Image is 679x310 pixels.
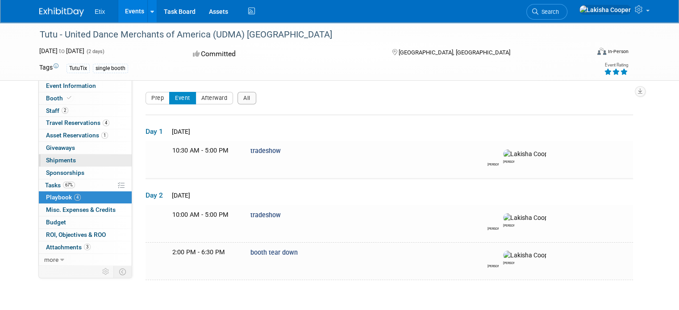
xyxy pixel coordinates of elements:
[503,222,514,228] div: Lakisha Cooper
[39,179,132,191] a: Tasks67%
[46,231,106,238] span: ROI, Objectives & ROO
[487,213,500,225] img: Brandi Vickers
[74,194,81,201] span: 4
[503,158,514,164] div: Lakisha Cooper
[39,191,132,203] a: Playbook4
[46,219,66,226] span: Budget
[196,92,233,104] button: Afterward
[597,48,606,55] img: Format-Inperson.png
[487,250,500,263] img: Brandi Vickers
[45,182,75,189] span: Tasks
[146,190,168,200] span: Day 2
[46,132,108,139] span: Asset Reservations
[39,105,132,117] a: Staff2
[46,194,81,201] span: Playbook
[503,149,546,158] img: Lakisha Cooper
[538,8,559,15] span: Search
[503,251,546,260] img: Lakisha Cooper
[169,192,190,199] span: [DATE]
[399,49,510,56] span: [GEOGRAPHIC_DATA], [GEOGRAPHIC_DATA]
[46,144,75,151] span: Giveaways
[487,225,499,231] div: Brandi Vickers
[487,263,499,269] div: Brandi Vickers
[503,260,514,265] div: Lakisha Cooper
[542,46,629,60] div: Event Format
[579,5,631,15] img: Lakisha Cooper
[39,92,132,104] a: Booth
[172,248,225,256] span: 2:00 PM - 6:30 PM
[172,147,229,154] span: 10:30 AM - 5:00 PM
[146,127,168,136] span: Day 1
[46,157,76,164] span: Shipments
[46,107,68,114] span: Staff
[146,92,170,104] button: Prep
[44,256,58,263] span: more
[526,4,567,20] a: Search
[93,64,128,73] div: single booth
[169,92,196,104] button: Event
[190,46,378,62] div: Committed
[172,211,229,219] span: 10:00 AM - 5:00 PM
[37,27,579,43] div: Tutu - United Dance Merchants of America (UDMA) [GEOGRAPHIC_DATA]
[62,107,68,114] span: 2
[237,92,256,104] button: All
[67,64,90,73] div: TutuTix
[39,204,132,216] a: Misc. Expenses & Credits
[39,117,132,129] a: Travel Reservations4
[250,249,298,256] span: booth tear down
[46,82,96,89] span: Event Information
[46,206,116,213] span: Misc. Expenses & Credits
[58,47,66,54] span: to
[46,169,84,176] span: Sponsorships
[487,149,500,161] img: Brandi Vickers
[39,154,132,166] a: Shipments
[39,254,132,266] a: more
[39,129,132,141] a: Asset Reservations1
[46,119,109,126] span: Travel Reservations
[39,216,132,228] a: Budget
[86,49,104,54] span: (2 days)
[39,47,84,54] span: [DATE] [DATE]
[250,211,281,219] span: tradeshow
[63,182,75,188] span: 67%
[101,132,108,139] span: 1
[103,120,109,126] span: 4
[39,63,58,73] td: Tags
[39,167,132,179] a: Sponsorships
[95,8,105,15] span: Etix
[503,213,546,222] img: Lakisha Cooper
[98,266,114,277] td: Personalize Event Tab Strip
[39,229,132,241] a: ROI, Objectives & ROO
[84,244,91,250] span: 3
[169,128,190,135] span: [DATE]
[39,142,132,154] a: Giveaways
[39,80,132,92] a: Event Information
[114,266,132,277] td: Toggle Event Tabs
[604,63,628,67] div: Event Rating
[487,161,499,167] div: Brandi Vickers
[46,244,91,251] span: Attachments
[39,8,84,17] img: ExhibitDay
[608,48,629,55] div: In-Person
[67,95,71,100] i: Booth reservation complete
[250,147,281,155] span: tradeshow
[46,95,73,102] span: Booth
[39,241,132,253] a: Attachments3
